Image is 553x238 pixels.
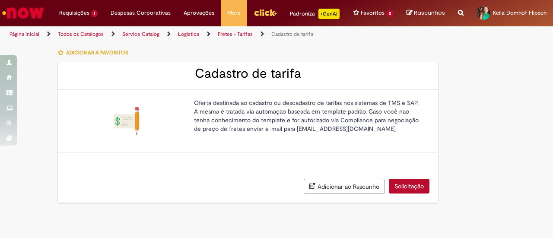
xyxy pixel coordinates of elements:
[227,9,241,17] span: More
[66,49,128,56] span: Adicionar a Favoritos
[10,31,39,38] a: Página inicial
[58,31,104,38] a: Todos os Catálogos
[304,179,385,194] button: Adicionar ao Rascunho
[194,98,423,133] p: Oferta destinada ao cadastro ou descadastro de tarifas nos sistemas de TMS e SAP. A mesma é trata...
[493,9,547,16] span: Keila Domhof Flipsen
[59,9,89,17] span: Requisições
[122,31,159,38] a: Service Catalog
[6,26,362,42] ul: Trilhas de página
[386,10,394,17] span: 2
[111,9,171,17] span: Despesas Corporativas
[407,9,445,17] a: Rascunhos
[57,44,133,62] button: Adicionar a Favoritos
[290,9,340,19] div: Padroniza
[318,9,340,19] p: +GenAi
[218,31,253,38] a: Fretes - Tarifas
[91,10,98,17] span: 1
[271,31,313,38] a: Cadastro de tarifa
[184,9,214,17] span: Aprovações
[254,6,277,19] img: click_logo_yellow_360x200.png
[361,9,385,17] span: Favoritos
[113,107,141,135] img: Cadastro de tarifa
[389,179,429,194] button: Solicitação
[1,4,45,22] img: ServiceNow
[178,31,199,38] a: Logistica
[67,67,429,81] h2: Cadastro de tarifa
[414,9,445,17] span: Rascunhos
